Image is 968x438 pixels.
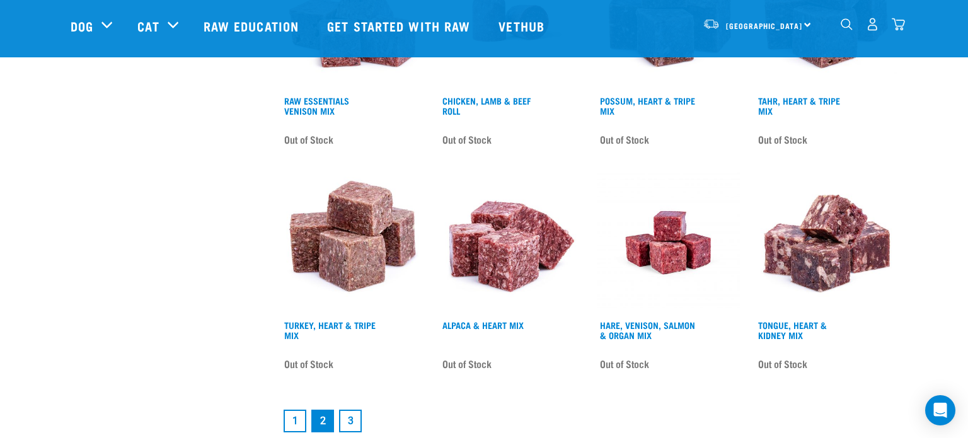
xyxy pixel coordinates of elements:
[758,130,807,149] span: Out of Stock
[284,98,349,113] a: Raw Essentials Venison Mix
[600,98,695,113] a: Possum, Heart & Tripe Mix
[284,323,376,337] a: Turkey, Heart & Tripe Mix
[758,98,840,113] a: Tahr, Heart & Tripe Mix
[442,354,492,373] span: Out of Stock
[600,130,649,149] span: Out of Stock
[311,410,334,432] a: Page 2
[137,16,159,35] a: Cat
[597,171,740,314] img: Rabbit Venison Salmon Organ 1688
[600,354,649,373] span: Out of Stock
[284,354,333,373] span: Out of Stock
[758,354,807,373] span: Out of Stock
[841,18,853,30] img: home-icon-1@2x.png
[892,18,905,31] img: home-icon@2x.png
[726,23,802,28] span: [GEOGRAPHIC_DATA]
[71,16,93,35] a: Dog
[442,130,492,149] span: Out of Stock
[866,18,879,31] img: user.png
[284,130,333,149] span: Out of Stock
[925,395,955,425] div: Open Intercom Messenger
[339,410,362,432] a: Goto page 3
[755,171,898,314] img: 1167 Tongue Heart Kidney Mix 01
[486,1,560,51] a: Vethub
[281,171,424,314] img: Turkey Heart Tripe Mix 01
[281,407,897,435] nav: pagination
[284,410,306,432] a: Goto page 1
[442,98,531,113] a: Chicken, Lamb & Beef Roll
[758,323,827,337] a: Tongue, Heart & Kidney Mix
[314,1,486,51] a: Get started with Raw
[191,1,314,51] a: Raw Education
[703,18,720,30] img: van-moving.png
[600,323,695,337] a: Hare, Venison, Salmon & Organ Mix
[439,171,582,314] img: Possum Chicken Heart Mix 01
[442,323,524,327] a: Alpaca & Heart Mix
